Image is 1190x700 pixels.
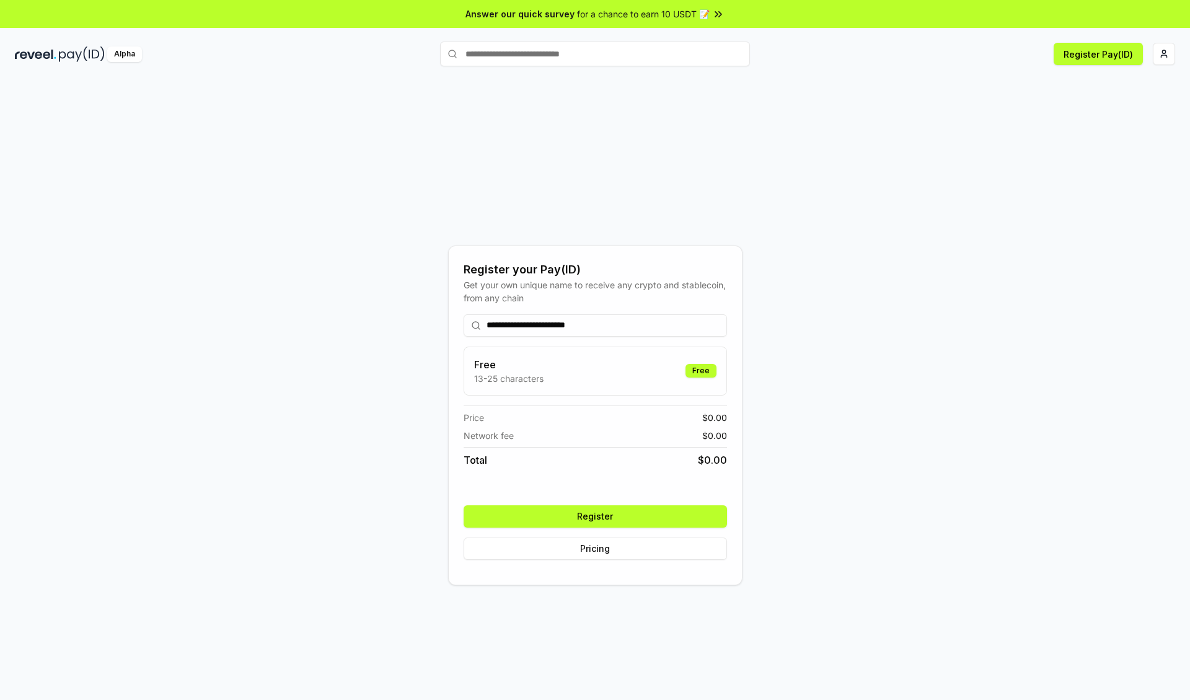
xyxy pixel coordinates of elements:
[464,411,484,424] span: Price
[464,429,514,442] span: Network fee
[59,47,105,62] img: pay_id
[15,47,56,62] img: reveel_dark
[1054,43,1143,65] button: Register Pay(ID)
[464,453,487,467] span: Total
[702,411,727,424] span: $ 0.00
[698,453,727,467] span: $ 0.00
[464,505,727,528] button: Register
[464,278,727,304] div: Get your own unique name to receive any crypto and stablecoin, from any chain
[107,47,142,62] div: Alpha
[464,538,727,560] button: Pricing
[702,429,727,442] span: $ 0.00
[474,357,544,372] h3: Free
[465,7,575,20] span: Answer our quick survey
[577,7,710,20] span: for a chance to earn 10 USDT 📝
[685,364,716,378] div: Free
[474,372,544,385] p: 13-25 characters
[464,261,727,278] div: Register your Pay(ID)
